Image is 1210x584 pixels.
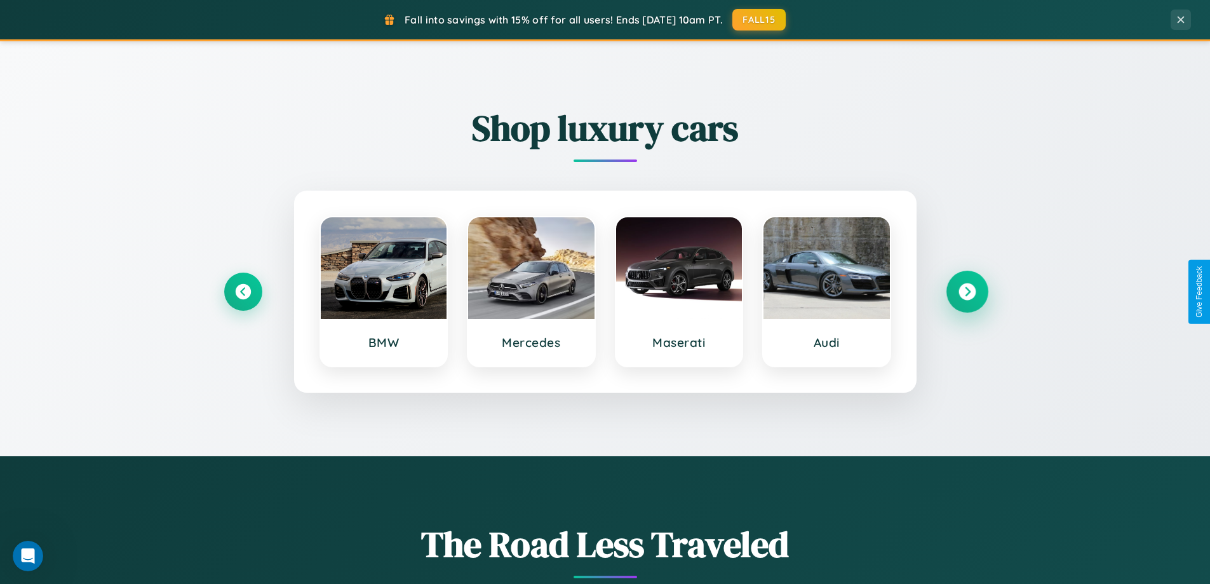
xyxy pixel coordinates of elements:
[1195,266,1204,318] div: Give Feedback
[732,9,786,31] button: FALL15
[405,13,723,26] span: Fall into savings with 15% off for all users! Ends [DATE] 10am PT.
[333,335,434,350] h3: BMW
[776,335,877,350] h3: Audi
[481,335,582,350] h3: Mercedes
[629,335,730,350] h3: Maserati
[224,520,986,569] h1: The Road Less Traveled
[224,104,986,153] h2: Shop luxury cars
[13,541,43,571] iframe: Intercom live chat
